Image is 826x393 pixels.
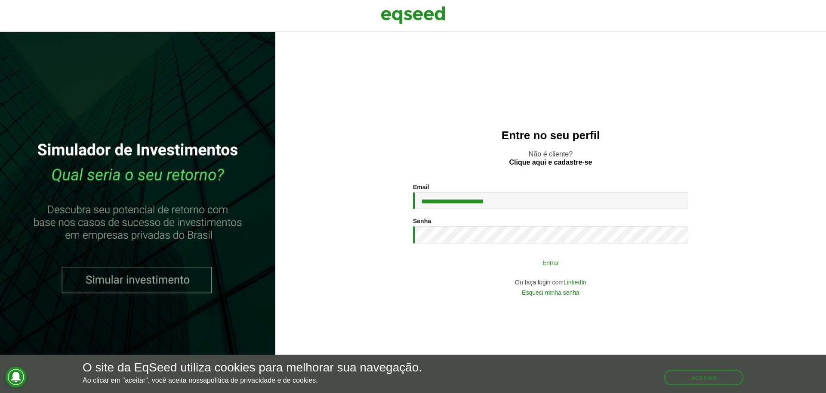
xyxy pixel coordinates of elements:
[83,361,422,374] h5: O site da EqSeed utiliza cookies para melhorar sua navegação.
[509,159,592,166] a: Clique aqui e cadastre-se
[293,129,809,142] h2: Entre no seu perfil
[413,184,429,190] label: Email
[413,218,431,224] label: Senha
[381,4,445,26] img: EqSeed Logo
[83,377,422,385] p: Ao clicar em "aceitar", você aceita nossa .
[413,279,688,285] div: Ou faça login com
[207,377,316,384] a: política de privacidade e de cookies
[564,279,586,285] a: LinkedIn
[664,370,743,385] button: Aceitar
[439,254,663,271] button: Entrar
[522,290,579,296] a: Esqueci minha senha
[293,150,809,166] p: Não é cliente?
